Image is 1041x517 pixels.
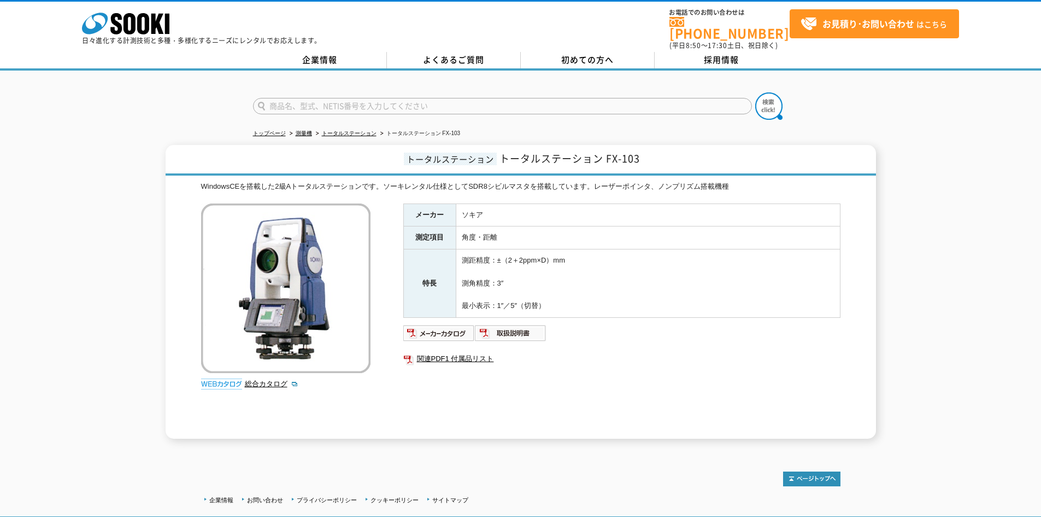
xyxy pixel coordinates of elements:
[822,17,914,30] strong: お見積り･お問い合わせ
[456,204,840,226] td: ソキア
[296,130,312,136] a: 測量機
[82,37,321,44] p: 日々進化する計測技術と多種・多様化するニーズにレンタルでお応えします。
[201,181,840,193] div: WindowsCEを搭載した2級Aトータルステーションです。ソーキレンタル仕様としてSDR8シビルマスタを搭載しています。レーザーポインタ、ノンプリズム搭載機種
[297,497,357,503] a: プライバシーポリシー
[378,128,461,140] li: トータルステーション FX-103
[475,324,546,342] img: 取扱説明書
[432,497,468,503] a: サイトマップ
[561,54,614,66] span: 初めての方へ
[403,332,475,340] a: メーカーカタログ
[247,497,283,503] a: お問い合わせ
[790,9,959,38] a: お見積り･お問い合わせはこちら
[201,379,242,390] img: webカタログ
[669,17,790,39] a: [PHONE_NUMBER]
[403,226,456,249] th: 測定項目
[456,226,840,249] td: 角度・距離
[253,130,286,136] a: トップページ
[403,204,456,226] th: メーカー
[521,52,655,68] a: 初めての方へ
[783,472,840,486] img: トップページへ
[253,98,752,114] input: 商品名、型式、NETIS番号を入力してください
[669,40,778,50] span: (平日 ～ 土日、祝日除く)
[686,40,701,50] span: 8:50
[322,130,377,136] a: トータルステーション
[404,153,497,165] span: トータルステーション
[387,52,521,68] a: よくあるご質問
[499,151,640,166] span: トータルステーション FX-103
[403,324,475,342] img: メーカーカタログ
[245,380,298,388] a: 総合カタログ
[209,497,233,503] a: 企業情報
[253,52,387,68] a: 企業情報
[403,249,456,318] th: 特長
[669,9,790,16] span: お電話でのお問い合わせは
[456,249,840,318] td: 測距精度：±（2＋2ppm×D）mm 測角精度：3″ 最小表示：1″／5″（切替）
[201,204,370,373] img: トータルステーション FX-103
[801,16,947,32] span: はこちら
[708,40,727,50] span: 17:30
[755,92,783,120] img: btn_search.png
[370,497,419,503] a: クッキーポリシー
[655,52,789,68] a: 採用情報
[475,332,546,340] a: 取扱説明書
[403,352,840,366] a: 関連PDF1 付属品リスト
